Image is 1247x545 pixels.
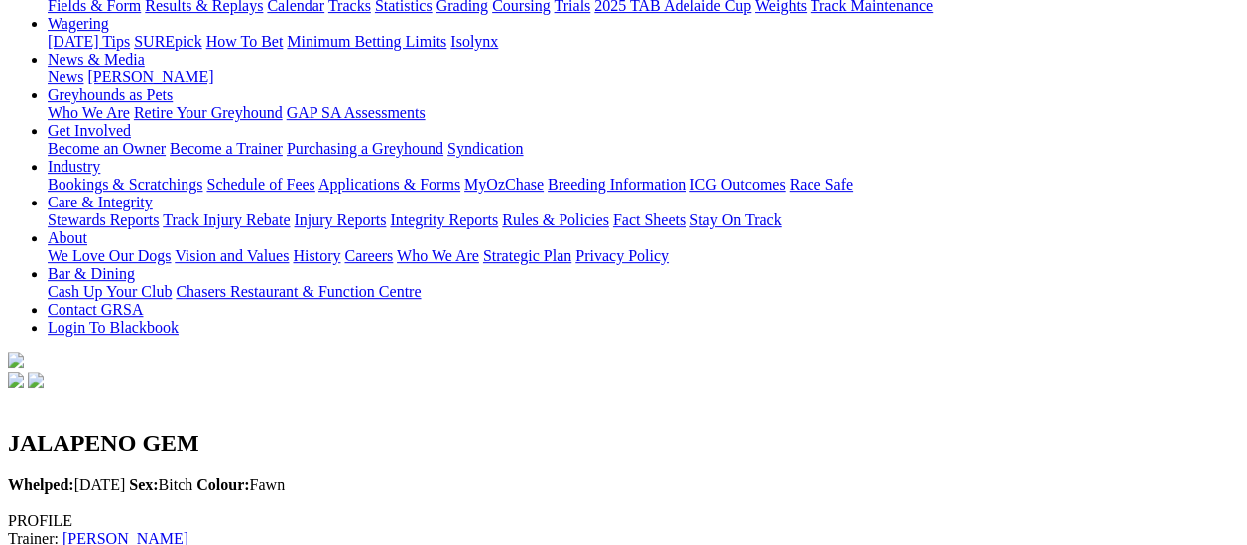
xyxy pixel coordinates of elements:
[48,122,131,139] a: Get Involved
[129,477,192,493] span: Bitch
[48,283,1239,301] div: Bar & Dining
[176,283,421,300] a: Chasers Restaurant & Function Centre
[87,68,213,85] a: [PERSON_NAME]
[48,176,1239,194] div: Industry
[196,477,285,493] span: Fawn
[28,372,44,388] img: twitter.svg
[48,283,172,300] a: Cash Up Your Club
[293,247,340,264] a: History
[789,176,852,193] a: Race Safe
[48,33,130,50] a: [DATE] Tips
[613,211,686,228] a: Fact Sheets
[397,247,479,264] a: Who We Are
[8,477,74,493] b: Whelped:
[575,247,669,264] a: Privacy Policy
[196,477,249,493] b: Colour:
[48,176,202,193] a: Bookings & Scratchings
[344,247,393,264] a: Careers
[134,104,283,121] a: Retire Your Greyhound
[48,319,179,336] a: Login To Blackbook
[129,477,158,493] b: Sex:
[48,301,143,318] a: Contact GRSA
[689,211,781,228] a: Stay On Track
[8,512,1239,530] div: PROFILE
[48,33,1239,51] div: Wagering
[48,265,135,282] a: Bar & Dining
[48,140,166,157] a: Become an Owner
[8,372,24,388] img: facebook.svg
[48,247,1239,265] div: About
[170,140,283,157] a: Become a Trainer
[163,211,290,228] a: Track Injury Rebate
[206,33,284,50] a: How To Bet
[8,430,1239,457] h2: JALAPENO GEM
[48,68,83,85] a: News
[48,211,1239,229] div: Care & Integrity
[48,104,130,121] a: Who We Are
[48,15,109,32] a: Wagering
[48,229,87,246] a: About
[8,477,125,493] span: [DATE]
[318,176,460,193] a: Applications & Forms
[48,104,1239,122] div: Greyhounds as Pets
[689,176,785,193] a: ICG Outcomes
[175,247,289,264] a: Vision and Values
[450,33,498,50] a: Isolynx
[48,51,145,68] a: News & Media
[134,33,201,50] a: SUREpick
[294,211,386,228] a: Injury Reports
[287,33,446,50] a: Minimum Betting Limits
[48,86,173,103] a: Greyhounds as Pets
[8,352,24,368] img: logo-grsa-white.png
[48,194,153,210] a: Care & Integrity
[48,247,171,264] a: We Love Our Dogs
[502,211,609,228] a: Rules & Policies
[206,176,314,193] a: Schedule of Fees
[48,140,1239,158] div: Get Involved
[464,176,544,193] a: MyOzChase
[48,68,1239,86] div: News & Media
[390,211,498,228] a: Integrity Reports
[483,247,571,264] a: Strategic Plan
[548,176,686,193] a: Breeding Information
[287,140,443,157] a: Purchasing a Greyhound
[447,140,523,157] a: Syndication
[48,158,100,175] a: Industry
[287,104,426,121] a: GAP SA Assessments
[48,211,159,228] a: Stewards Reports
